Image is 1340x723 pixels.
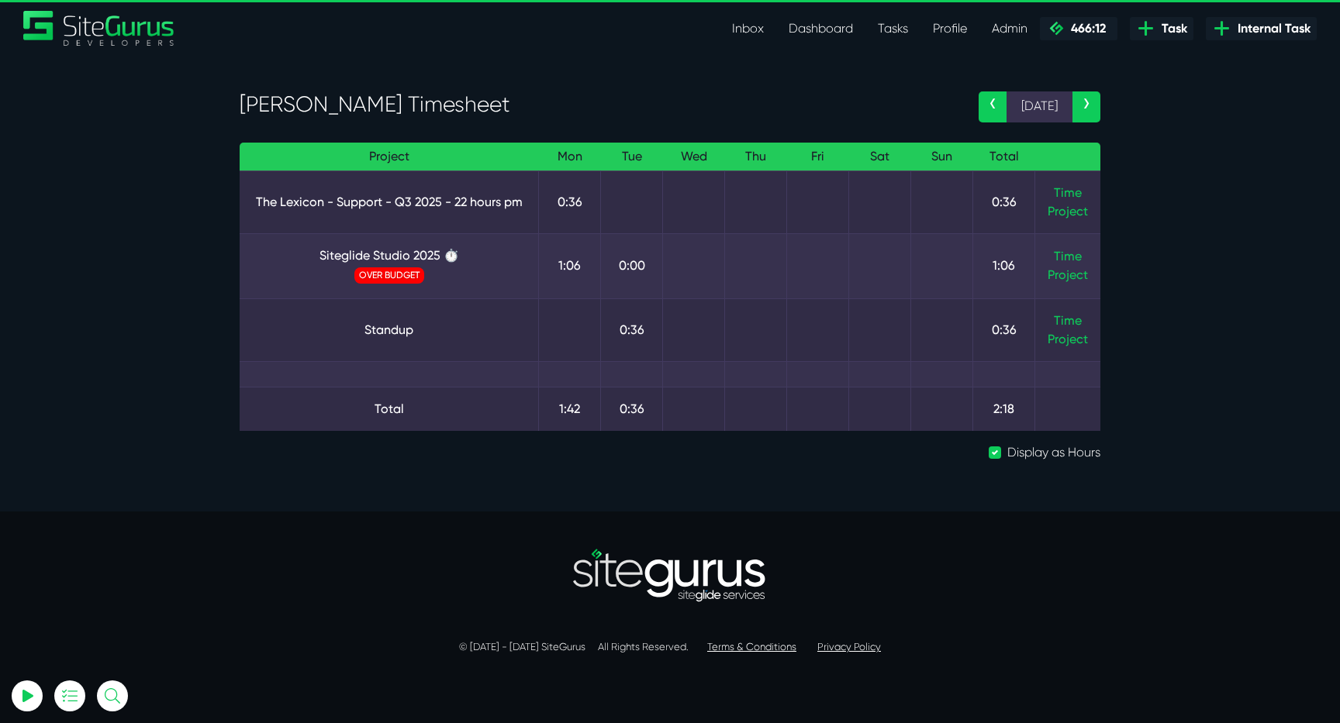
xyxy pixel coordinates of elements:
[539,387,601,431] td: 1:42
[252,193,526,212] a: The Lexicon - Support - Q3 2025 - 22 hours pm
[240,387,539,431] td: Total
[601,233,663,298] td: 0:00
[1065,21,1106,36] span: 466:12
[1130,17,1193,40] a: Task
[539,143,601,171] th: Mon
[787,143,849,171] th: Fri
[539,170,601,233] td: 0:36
[920,13,979,44] a: Profile
[1040,17,1117,40] a: 466:12
[1155,19,1187,38] span: Task
[1054,185,1082,200] a: Time
[817,641,881,652] a: Privacy Policy
[663,143,725,171] th: Wed
[865,13,920,44] a: Tasks
[911,143,973,171] th: Sun
[707,641,796,652] a: Terms & Conditions
[973,298,1035,361] td: 0:36
[979,13,1040,44] a: Admin
[1054,249,1082,263] a: Time
[354,267,424,284] span: OVER BUDGET
[1054,313,1082,328] a: Time
[979,91,1007,122] a: ‹
[601,143,663,171] th: Tue
[240,91,955,118] h3: [PERSON_NAME] Timesheet
[725,143,787,171] th: Thu
[1206,17,1317,40] a: Internal Task
[252,321,526,339] a: Standup
[23,11,175,46] a: SiteGurus
[849,143,911,171] th: Sat
[1048,202,1088,221] a: Project
[973,233,1035,298] td: 1:06
[240,143,539,171] th: Project
[539,233,601,298] td: 1:06
[1072,91,1100,122] a: ›
[1231,19,1311,38] span: Internal Task
[1048,330,1088,349] a: Project
[601,387,663,431] td: 0:36
[23,11,175,46] img: Sitegurus Logo
[973,387,1035,431] td: 2:18
[973,170,1035,233] td: 0:36
[776,13,865,44] a: Dashboard
[252,246,526,265] a: Siteglide Studio 2025 ⏱️
[1007,91,1072,122] span: [DATE]
[1048,266,1088,284] a: Project
[1007,443,1100,462] label: Display as Hours
[240,639,1100,655] p: © [DATE] - [DATE] SiteGurus All Rights Reserved.
[973,143,1035,171] th: Total
[601,298,663,361] td: 0:36
[720,13,776,44] a: Inbox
